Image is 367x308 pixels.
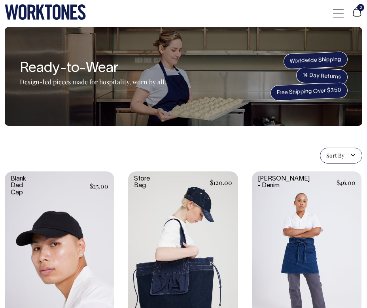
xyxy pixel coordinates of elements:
a: 0 [352,13,362,18]
span: Sort By [326,152,344,160]
p: Design-led pieces made for hospitality, worn by all. [20,78,166,86]
span: 0 [357,4,364,11]
span: 14 Day Returns [296,67,348,86]
h1: Ready-to-Wear [20,61,166,76]
span: Worldwide Shipping [283,51,348,70]
span: Free Shipping Over $350 [270,82,348,101]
